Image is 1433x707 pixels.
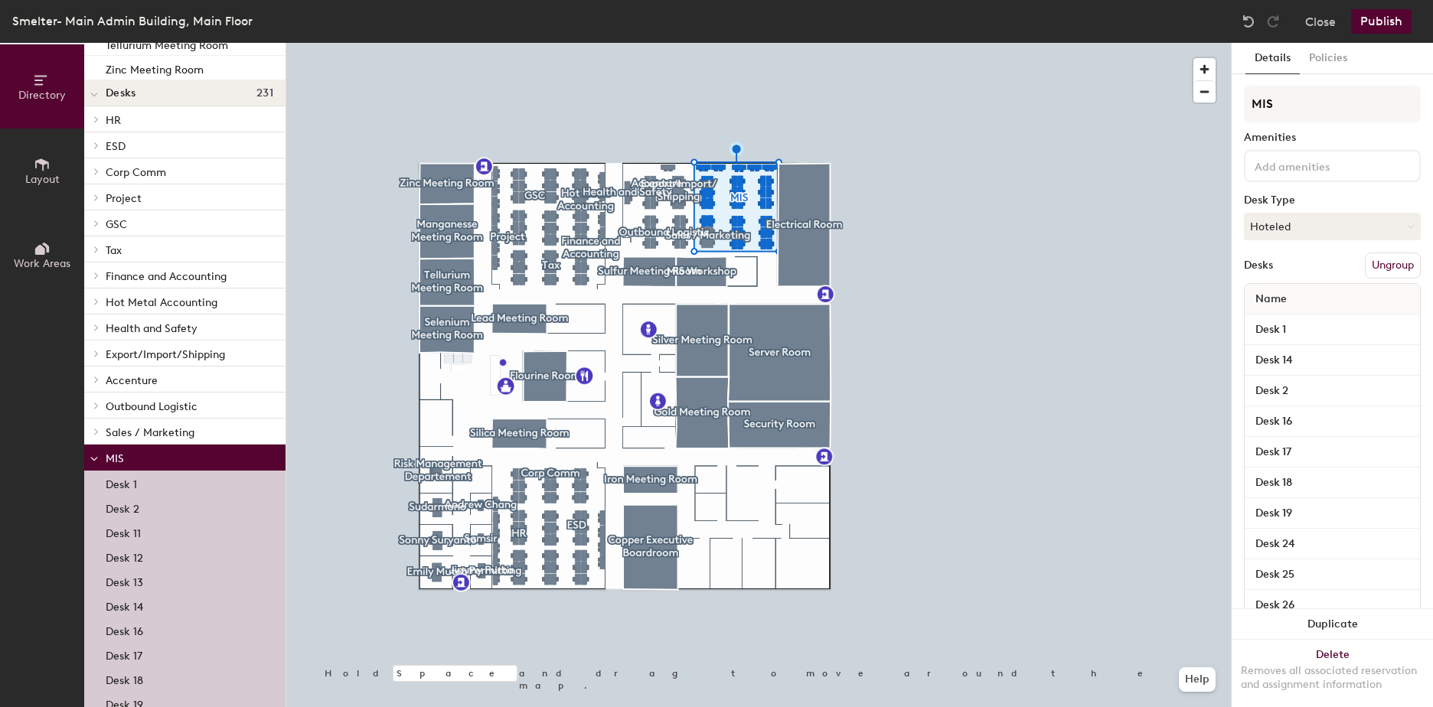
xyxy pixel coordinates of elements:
input: Unnamed desk [1248,411,1417,432]
input: Add amenities [1252,156,1389,174]
div: Amenities [1244,132,1421,144]
span: Name [1248,285,1294,313]
span: HR [106,114,121,127]
button: Policies [1300,43,1356,74]
p: Desk 11 [106,523,141,540]
span: Project [106,192,142,205]
span: Sales / Marketing [106,426,194,439]
p: Desk 18 [106,670,143,687]
button: Publish [1351,9,1412,34]
img: Undo [1241,14,1256,29]
button: Hoteled [1244,213,1421,240]
input: Unnamed desk [1248,503,1417,524]
div: Smelter- Main Admin Building, Main Floor [12,11,253,31]
p: Desk 12 [106,547,143,565]
span: Outbound Logistic [106,400,197,413]
span: Hot Metal Accounting [106,296,217,309]
input: Unnamed desk [1248,441,1417,463]
div: Desks [1244,259,1273,272]
span: Health and Safety [106,322,197,335]
span: Export/Import/Shipping [106,348,225,361]
span: Work Areas [14,257,70,270]
span: GSC [106,218,127,231]
button: Ungroup [1365,252,1421,279]
input: Unnamed desk [1248,564,1417,585]
div: Desk Type [1244,194,1421,207]
span: ESD [106,140,126,153]
span: Layout [25,173,60,186]
span: MIS [106,452,124,465]
span: 231 [256,87,273,99]
p: Desk 14 [106,596,143,614]
button: Help [1179,667,1216,692]
p: Desk 1 [106,474,137,491]
p: Zinc Meeting Room [106,59,204,77]
p: Tellurium Meeting Room [106,34,228,52]
input: Unnamed desk [1248,595,1417,616]
button: Details [1245,43,1300,74]
span: Tax [106,244,122,257]
p: Desk 2 [106,498,139,516]
span: Desks [106,87,135,99]
span: Finance and Accounting [106,270,227,283]
span: Corp Comm [106,166,166,179]
input: Unnamed desk [1248,533,1417,555]
div: Removes all associated reservation and assignment information [1241,664,1424,692]
input: Unnamed desk [1248,472,1417,494]
p: Desk 13 [106,572,143,589]
span: Accenture [106,374,158,387]
img: Redo [1265,14,1281,29]
p: Desk 16 [106,621,143,638]
button: Close [1305,9,1336,34]
span: Directory [18,89,66,102]
input: Unnamed desk [1248,380,1417,402]
button: Duplicate [1232,609,1433,640]
input: Unnamed desk [1248,350,1417,371]
p: Desk 17 [106,645,142,663]
input: Unnamed desk [1248,319,1417,340]
button: DeleteRemoves all associated reservation and assignment information [1232,640,1433,707]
